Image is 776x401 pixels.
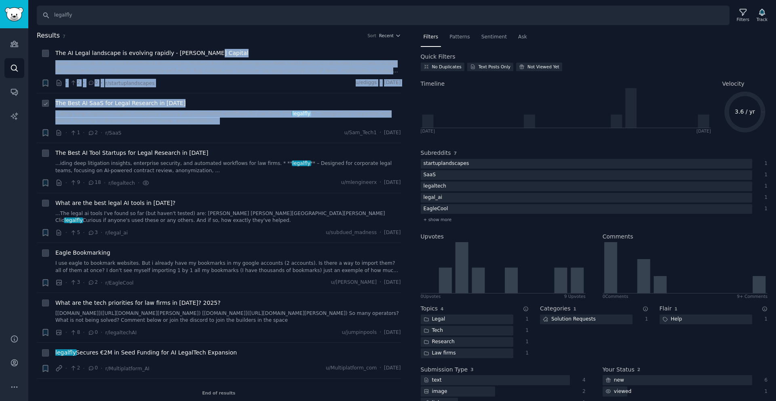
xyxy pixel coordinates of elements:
span: 2 [70,365,80,372]
span: · [83,364,84,373]
h2: Flair [660,304,672,313]
span: legalfly [292,111,311,116]
div: 1 [761,160,768,167]
div: 1 [761,194,768,201]
span: u/ediggs [356,79,377,87]
a: ...The legal ai tools I've found so far (but haven't tested) are: [PERSON_NAME] [PERSON_NAME][GEO... [55,210,401,224]
span: [DATE] [384,279,401,286]
div: Sort [367,33,376,38]
h2: Submission Type [421,365,468,374]
span: · [380,279,381,286]
span: · [138,179,139,187]
div: 1 [522,338,529,346]
span: · [83,328,84,337]
span: 2 [88,279,98,286]
div: legal_ai [421,193,445,203]
div: 0 Comment s [603,293,628,299]
div: 1 [522,327,529,334]
span: · [83,279,84,287]
span: 7 [454,151,457,156]
span: · [83,228,84,237]
span: r/SaaS [105,130,121,136]
span: The AI Legal landscape is evolving rapidly - [PERSON_NAME] Capital [55,49,249,57]
div: 9 Upvotes [564,293,586,299]
div: 6 [761,377,768,384]
span: legalfly [64,217,83,223]
span: r/EagleCool [105,280,133,286]
div: Legal [421,314,448,325]
span: · [380,79,381,87]
span: 3 [470,367,473,372]
span: · [380,129,381,137]
span: · [104,179,105,187]
span: 1 [675,306,677,311]
span: r/legaltech [108,180,135,186]
span: Patterns [449,34,470,41]
span: · [65,179,67,187]
span: · [380,229,381,236]
div: Not Viewed Yet [527,64,559,70]
div: Help [660,314,685,325]
a: ...iding deep litigation insights, enterprise security, and automated workflows for law firms. * ... [55,110,401,125]
div: Filters [737,17,749,22]
span: · [380,179,381,186]
span: · [101,79,102,87]
div: Law firms [421,348,459,359]
span: [DATE] [384,329,401,336]
span: 7 [63,34,65,39]
span: · [380,329,381,336]
input: Search Keyword [37,6,730,25]
span: Filters [424,34,439,41]
div: 2 [578,388,586,395]
a: legalflySecures €2M in Seed Funding for AI LegalTech Expansion [55,348,237,357]
div: new [603,375,627,385]
div: 1 [761,316,768,323]
span: · [83,79,84,87]
span: · [83,179,84,187]
div: 1 [761,171,768,179]
h2: Upvotes [421,232,444,241]
span: legalfly [55,349,76,356]
a: The Best AI Tool Startups for Legal Research in [DATE] [55,149,208,157]
span: 3 [70,279,80,286]
span: u/subdued_madness [326,229,377,236]
text: 3.6 / yr [735,108,755,115]
span: · [65,328,67,337]
div: viewed [603,386,635,397]
a: [[DOMAIN_NAME]]([URL][DOMAIN_NAME][PERSON_NAME]) [[DOMAIN_NAME]]([URL][DOMAIN_NAME][PERSON_NAME])... [55,310,401,324]
span: Velocity [722,80,744,88]
span: · [83,129,84,137]
div: 4 [578,377,586,384]
span: Results [37,31,60,41]
h2: Subreddits [421,149,451,157]
span: Recent [379,33,394,38]
span: r/legaltechAI [105,330,137,336]
span: · [101,228,102,237]
div: 0 Upvote s [421,293,441,299]
span: legalfly [292,160,311,166]
span: · [65,364,67,373]
span: 18 [88,179,101,186]
div: 1 [641,316,648,323]
span: 0 [88,79,98,87]
span: r/startuplandscapes [105,80,154,86]
h2: Your Status [603,365,635,374]
div: Research [421,337,458,347]
div: EagleCool [421,204,451,214]
span: · [65,279,67,287]
span: [DATE] [384,129,401,137]
span: u/jumpinpools [342,329,377,336]
span: · [65,228,67,237]
span: + show more [424,217,452,222]
a: The Best AI SaaS for Legal Research in [DATE] [55,99,186,108]
span: [DATE] [384,179,401,186]
div: 9+ Comments [737,293,768,299]
div: legaltech [421,182,449,192]
span: · [101,279,102,287]
span: 2 [88,129,98,137]
div: 1 [522,350,529,357]
a: ...iding deep litigation insights, enterprise security, and automated workflows for law firms. * ... [55,160,401,174]
span: · [380,365,381,372]
div: Tech [421,326,446,336]
span: 4 [441,306,443,311]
